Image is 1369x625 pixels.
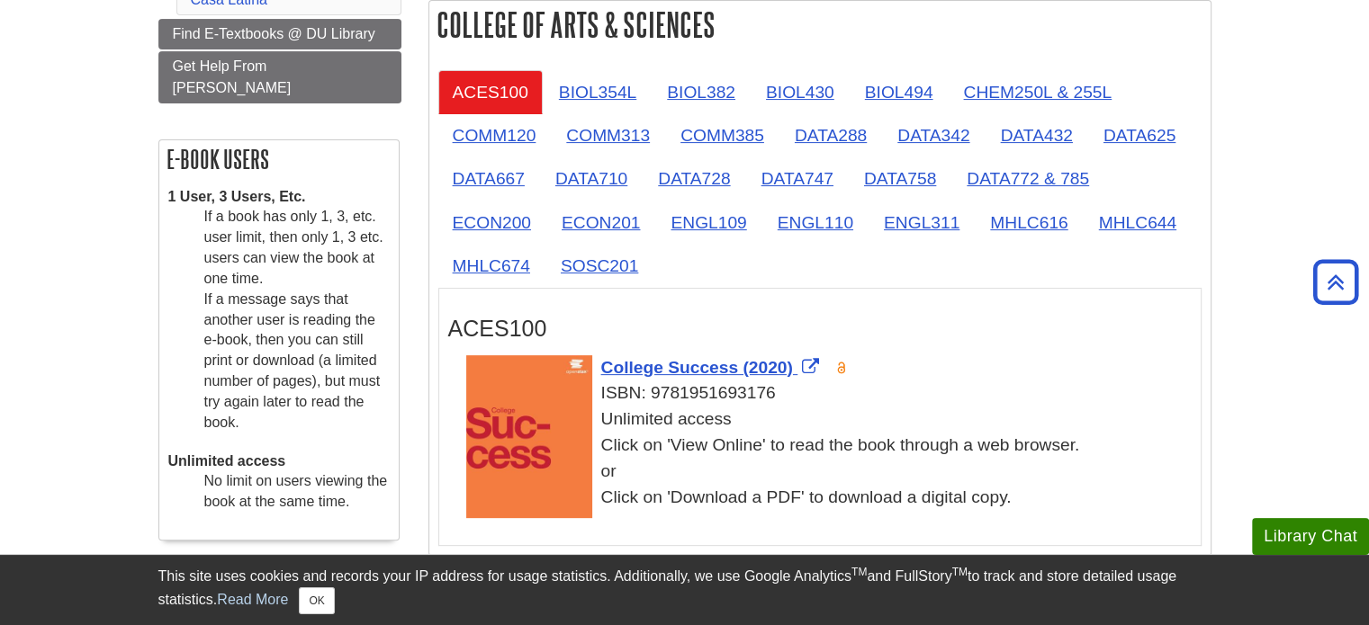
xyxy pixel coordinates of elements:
[835,361,849,375] img: Open Access
[1085,201,1191,245] a: MHLC644
[986,113,1086,157] a: DATA432
[1252,518,1369,555] button: Library Chat
[780,113,881,157] a: DATA288
[1307,270,1364,294] a: Back to Top
[869,201,974,245] a: ENGL311
[851,566,867,578] sup: TM
[1089,113,1190,157] a: DATA625
[850,156,950,201] a: DATA758
[168,187,390,208] dt: 1 User, 3 Users, Etc.
[644,156,744,201] a: DATA728
[466,380,1192,406] div: ISBN: 9781951693176
[299,587,334,614] button: Close
[653,70,750,114] a: BIOL382
[601,358,793,377] span: College Success (2020)
[168,451,390,472] dt: Unlimited access
[541,156,642,201] a: DATA710
[546,244,653,288] a: SOSC201
[851,70,948,114] a: BIOL494
[217,592,288,607] a: Read More
[552,113,664,157] a: COMM313
[158,566,1211,614] div: This site uses cookies and records your IP address for usage statistics. Additionally, we use Goo...
[158,19,401,49] a: Find E-Textbooks @ DU Library
[448,316,1192,342] h3: ACES100
[952,156,1103,201] a: DATA772 & 785
[747,156,848,201] a: DATA747
[601,358,824,377] a: Link opens in new window
[976,201,1082,245] a: MHLC616
[438,70,543,114] a: ACES100
[173,58,292,95] span: Get Help From [PERSON_NAME]
[173,26,375,41] span: Find E-Textbooks @ DU Library
[204,471,390,513] dd: No limit on users viewing the book at the same time.
[438,113,551,157] a: COMM120
[466,406,1192,510] div: Unlimited access Click on 'View Online' to read the book through a web browser. or Click on 'Down...
[752,70,849,114] a: BIOL430
[763,201,868,245] a: ENGL110
[438,244,545,288] a: MHLC674
[438,156,539,201] a: DATA667
[438,201,545,245] a: ECON200
[949,70,1126,114] a: CHEM250L & 255L
[883,113,984,157] a: DATA342
[666,113,779,157] a: COMM385
[545,70,651,114] a: BIOL354L
[159,140,399,178] h2: E-book Users
[158,51,401,103] a: Get Help From [PERSON_NAME]
[204,207,390,433] dd: If a book has only 1, 3, etc. user limit, then only 1, 3 etc. users can view the book at one time...
[547,201,654,245] a: ECON201
[656,201,761,245] a: ENGL109
[952,566,968,578] sup: TM
[466,355,592,518] img: Cover Art
[429,1,1211,49] h2: College of Arts & Sciences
